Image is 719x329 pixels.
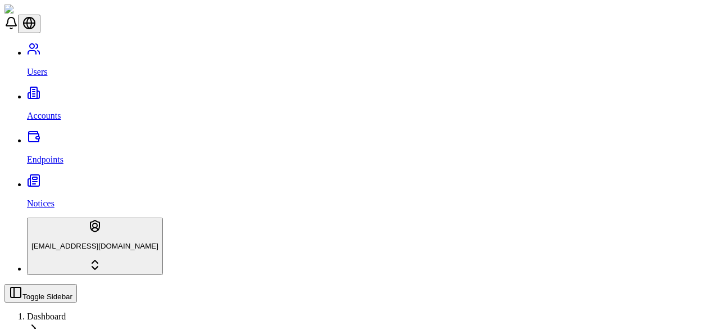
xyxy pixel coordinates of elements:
a: Dashboard [27,312,66,321]
span: Toggle Sidebar [22,292,72,301]
a: Accounts [27,92,715,121]
button: [EMAIL_ADDRESS][DOMAIN_NAME] [27,218,163,275]
a: Notices [27,179,715,209]
p: Accounts [27,111,715,121]
p: Notices [27,199,715,209]
img: ShieldPay Logo [4,4,71,15]
button: Toggle Sidebar [4,284,77,303]
a: Users [27,48,715,77]
p: Endpoints [27,155,715,165]
p: [EMAIL_ADDRESS][DOMAIN_NAME] [31,242,158,250]
p: Users [27,67,715,77]
a: Endpoints [27,136,715,165]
